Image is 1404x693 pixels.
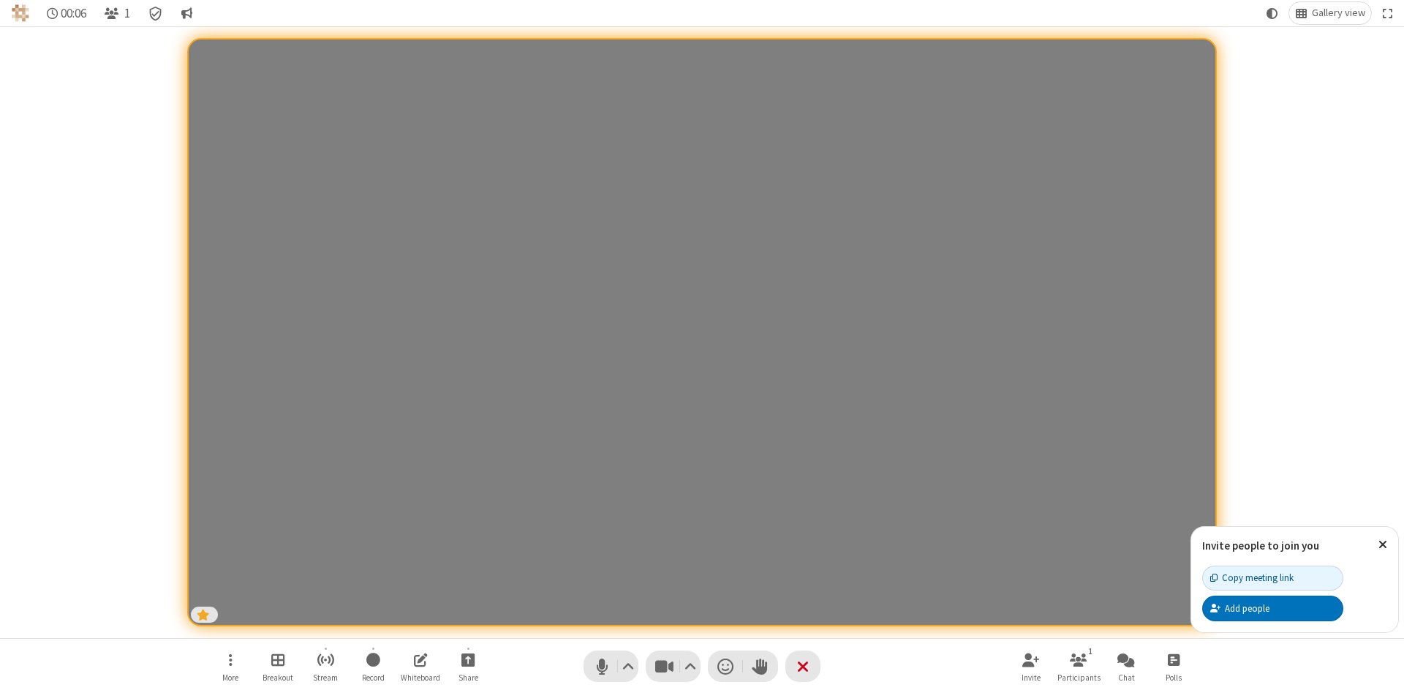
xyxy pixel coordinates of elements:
[785,651,820,682] button: End or leave meeting
[1202,596,1343,621] button: Add people
[263,673,293,682] span: Breakout
[1312,7,1365,19] span: Gallery view
[1166,673,1182,682] span: Polls
[1210,571,1294,585] div: Copy meeting link
[1289,2,1371,24] button: Change layout
[646,651,701,682] button: Stop video (Alt+V)
[41,2,93,24] div: Timer
[362,673,385,682] span: Record
[1377,2,1399,24] button: Fullscreen
[619,651,638,682] button: Audio settings
[584,651,638,682] button: Mute (Alt+A)
[1057,673,1101,682] span: Participants
[1009,645,1053,687] button: Invite participants (Alt+I)
[1084,645,1097,658] div: 1
[1202,539,1319,552] label: Invite people to join you
[399,645,442,687] button: Open shared whiteboard
[458,673,478,682] span: Share
[1367,527,1398,563] button: Close popover
[1261,2,1284,24] button: Using system theme
[142,2,170,24] div: Meeting details Encryption enabled
[61,7,86,20] span: 00:06
[256,645,300,687] button: Manage Breakout Rooms
[351,645,395,687] button: Start recording
[222,673,238,682] span: More
[175,2,198,24] button: Conversation
[1057,645,1101,687] button: Open participant list
[681,651,701,682] button: Video setting
[1118,673,1135,682] span: Chat
[313,673,338,682] span: Stream
[1202,566,1343,591] button: Copy meeting link
[1152,645,1196,687] button: Open poll
[708,651,743,682] button: Send a reaction
[446,645,490,687] button: Start sharing
[1104,645,1148,687] button: Open chat
[98,2,136,24] button: Open participant list
[401,673,440,682] span: Whiteboard
[208,645,252,687] button: Open menu
[12,4,29,22] img: QA Selenium DO NOT DELETE OR CHANGE
[1022,673,1041,682] span: Invite
[743,651,778,682] button: Raise hand
[124,7,130,20] span: 1
[303,645,347,687] button: Start streaming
